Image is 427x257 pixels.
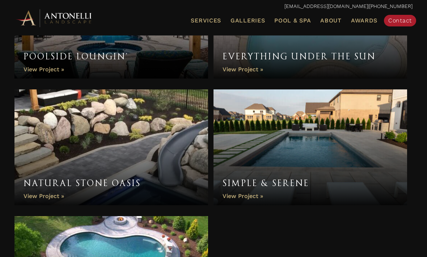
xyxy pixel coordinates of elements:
p: | [14,2,413,11]
span: Pool & Spa [274,17,311,24]
span: Awards [351,17,377,24]
a: Awards [348,16,380,25]
a: Contact [384,15,416,26]
span: Galleries [231,17,265,24]
span: Services [191,18,221,24]
a: Pool & Spa [271,16,314,25]
span: About [320,18,342,24]
a: About [317,16,344,25]
span: Contact [388,17,412,24]
a: Galleries [228,16,268,25]
a: [EMAIL_ADDRESS][DOMAIN_NAME] [284,3,368,9]
a: Services [188,16,224,25]
a: [PHONE_NUMBER] [369,3,413,9]
img: Antonelli Horizontal Logo [14,8,94,28]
